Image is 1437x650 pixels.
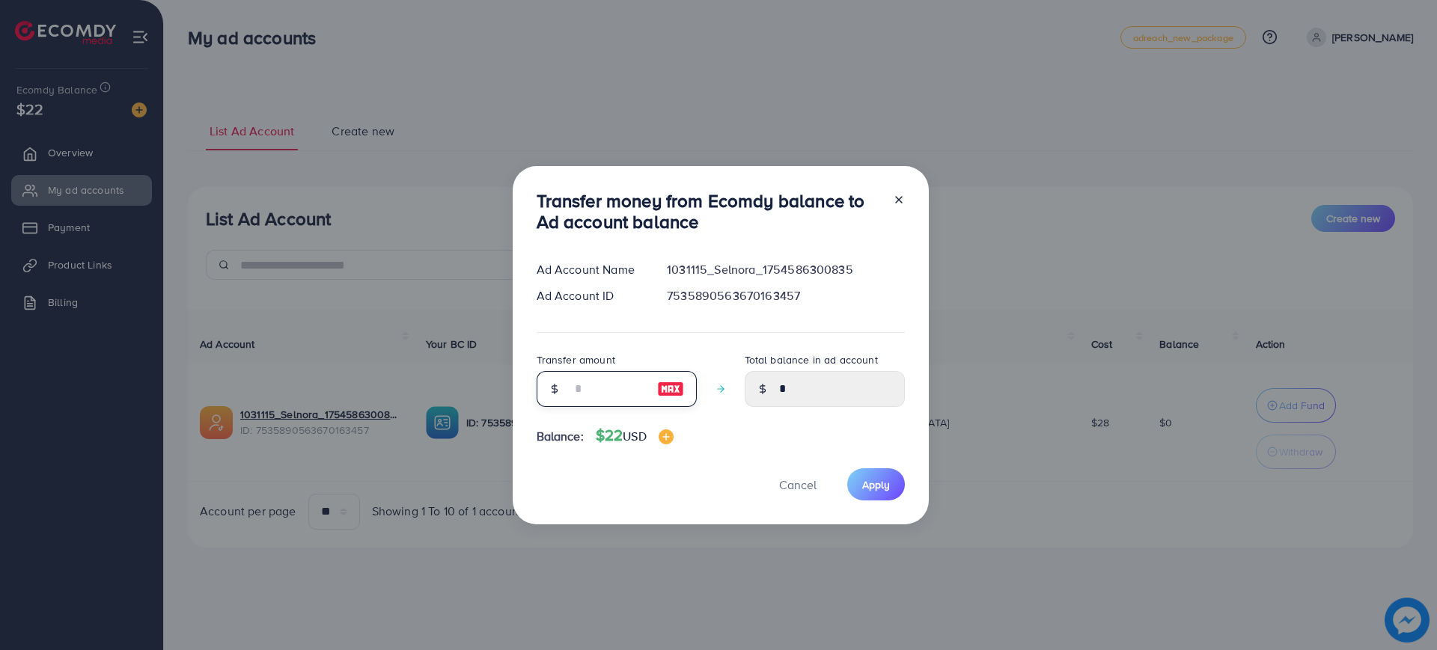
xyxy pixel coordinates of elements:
[760,468,835,500] button: Cancel
[596,426,674,445] h4: $22
[655,287,916,304] div: 7535890563670163457
[657,380,684,398] img: image
[537,190,881,233] h3: Transfer money from Ecomdy balance to Ad account balance
[525,261,656,278] div: Ad Account Name
[847,468,905,500] button: Apply
[659,429,674,444] img: image
[525,287,656,304] div: Ad Account ID
[537,352,615,367] label: Transfer amount
[623,428,646,444] span: USD
[779,476,817,493] span: Cancel
[655,261,916,278] div: 1031115_Selnora_1754586300835
[862,477,890,492] span: Apply
[537,428,584,445] span: Balance:
[745,352,878,367] label: Total balance in ad account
